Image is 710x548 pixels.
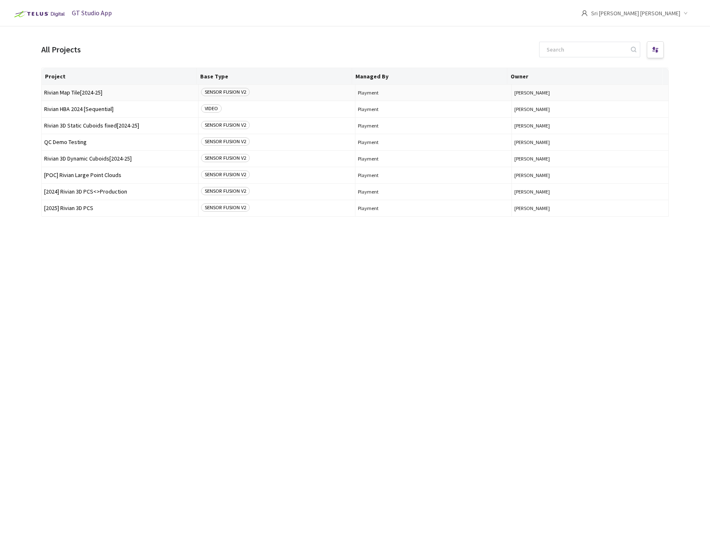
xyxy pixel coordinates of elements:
[44,90,196,96] span: Rivian Map Tile[2024-25]
[514,205,666,211] button: [PERSON_NAME]
[358,156,509,162] span: Playment
[42,68,197,85] th: Project
[44,205,196,211] span: [2025] Rivian 3D PCS
[358,123,509,129] span: Playment
[44,106,196,112] span: Rivian HBA 2024 [Sequential]
[542,42,630,57] input: Search
[201,170,250,179] span: SENSOR FUSION V2
[44,139,196,145] span: QC Demo Testing
[44,156,196,162] span: Rivian 3D Dynamic Cuboids[2024-25]
[514,189,666,195] button: [PERSON_NAME]
[44,172,196,178] span: [POC] Rivian Large Point Clouds
[201,203,250,212] span: SENSOR FUSION V2
[514,123,666,129] button: [PERSON_NAME]
[514,172,666,178] button: [PERSON_NAME]
[201,121,250,129] span: SENSOR FUSION V2
[514,139,666,145] button: [PERSON_NAME]
[201,187,250,195] span: SENSOR FUSION V2
[41,44,81,56] div: All Projects
[358,172,509,178] span: Playment
[10,7,67,21] img: Telus
[72,9,112,17] span: GT Studio App
[352,68,507,85] th: Managed By
[201,104,222,113] span: VIDEO
[514,106,666,112] button: [PERSON_NAME]
[358,106,509,112] span: Playment
[201,88,250,96] span: SENSOR FUSION V2
[507,68,663,85] th: Owner
[684,11,688,15] span: down
[44,123,196,129] span: Rivian 3D Static Cuboids fixed[2024-25]
[514,90,666,96] button: [PERSON_NAME]
[358,205,509,211] span: Playment
[44,189,196,195] span: [2024] Rivian 3D PCS<>Production
[581,10,588,17] span: user
[358,189,509,195] span: Playment
[358,90,509,96] span: Playment
[358,139,509,145] span: Playment
[514,156,666,162] button: [PERSON_NAME]
[201,154,250,162] span: SENSOR FUSION V2
[197,68,352,85] th: Base Type
[201,137,250,146] span: SENSOR FUSION V2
